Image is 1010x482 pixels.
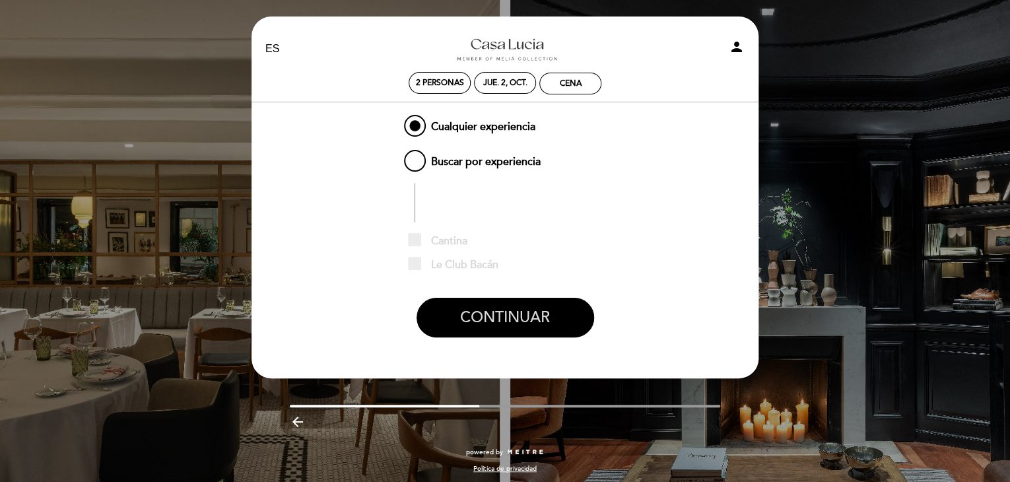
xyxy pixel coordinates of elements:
a: powered by [466,448,544,457]
button: person [729,39,745,59]
img: MEITRE [506,449,544,456]
span: Buscar por experiencia [401,147,541,164]
div: Cena [560,79,582,88]
span: Le Club Bacán [408,257,498,273]
div: jue. 2, oct. [483,78,527,88]
i: person [729,39,745,55]
a: Hotel [GEOGRAPHIC_DATA][DATE] [422,31,588,67]
span: powered by [466,448,503,457]
span: Cualquier experiencia [401,112,535,129]
a: Política de privacidad [473,464,537,473]
i: arrow_backward [290,414,306,430]
button: CONTINUAR [417,298,594,337]
span: Cantina [408,233,467,250]
span: 2 personas [416,78,464,88]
